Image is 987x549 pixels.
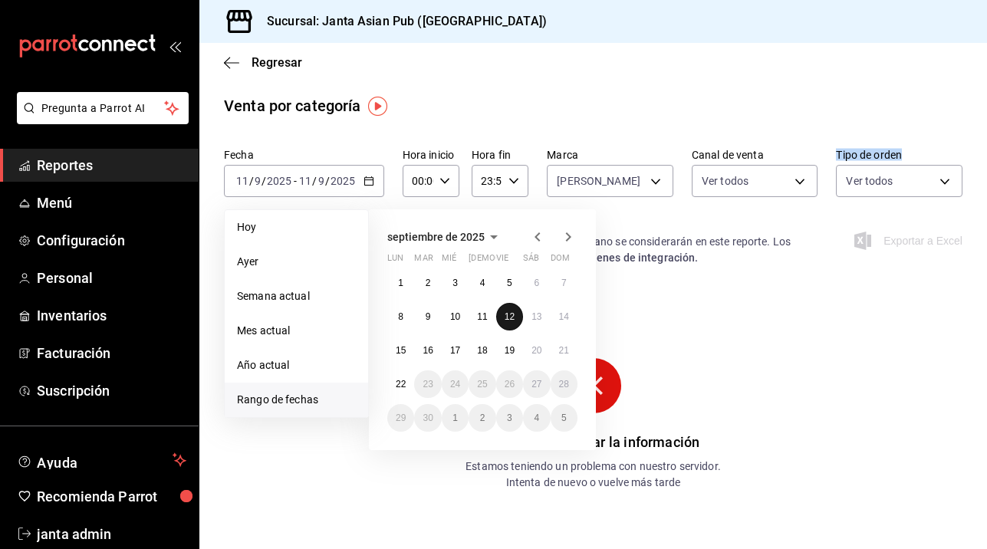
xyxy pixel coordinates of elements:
[450,311,460,322] abbr: 10 de septiembre de 2025
[224,94,361,117] div: Venta por categoría
[11,111,189,127] a: Pregunta a Parrot AI
[398,278,403,288] abbr: 1 de septiembre de 2025
[472,150,528,160] label: Hora fin
[469,253,559,269] abbr: jueves
[414,269,441,297] button: 2 de septiembre de 2025
[496,253,508,269] abbr: viernes
[37,268,186,288] span: Personal
[442,337,469,364] button: 17 de septiembre de 2025
[523,253,539,269] abbr: sábado
[387,303,414,330] button: 8 de septiembre de 2025
[496,404,523,432] button: 3 de octubre de 2025
[398,311,403,322] abbr: 8 de septiembre de 2025
[442,370,469,398] button: 24 de septiembre de 2025
[523,404,550,432] button: 4 de octubre de 2025
[396,413,406,423] abbr: 29 de septiembre de 2025
[317,175,325,187] input: --
[505,345,515,356] abbr: 19 de septiembre de 2025
[426,278,431,288] abbr: 2 de septiembre de 2025
[37,343,186,363] span: Facturación
[578,251,698,264] strong: Órdenes de integración.
[255,12,547,31] h3: Sucursal: Janta Asian Pub ([GEOGRAPHIC_DATA])
[414,404,441,432] button: 30 de septiembre de 2025
[551,253,570,269] abbr: domingo
[480,413,485,423] abbr: 2 de octubre de 2025
[237,288,356,304] span: Semana actual
[551,404,577,432] button: 5 de octubre de 2025
[523,303,550,330] button: 13 de septiembre de 2025
[692,150,818,160] label: Canal de venta
[237,323,356,339] span: Mes actual
[423,413,433,423] abbr: 30 de septiembre de 2025
[505,379,515,390] abbr: 26 de septiembre de 2025
[387,370,414,398] button: 22 de septiembre de 2025
[531,379,541,390] abbr: 27 de septiembre de 2025
[452,413,458,423] abbr: 1 de octubre de 2025
[846,173,893,189] span: Ver todos
[387,253,403,269] abbr: lunes
[414,303,441,330] button: 9 de septiembre de 2025
[523,269,550,297] button: 6 de septiembre de 2025
[387,404,414,432] button: 29 de septiembre de 2025
[496,370,523,398] button: 26 de septiembre de 2025
[423,345,433,356] abbr: 16 de septiembre de 2025
[423,379,433,390] abbr: 23 de septiembre de 2025
[559,379,569,390] abbr: 28 de septiembre de 2025
[414,370,441,398] button: 23 de septiembre de 2025
[505,311,515,322] abbr: 12 de septiembre de 2025
[235,175,249,187] input: --
[387,231,485,243] span: septiembre de 2025
[469,404,495,432] button: 2 de octubre de 2025
[396,345,406,356] abbr: 15 de septiembre de 2025
[507,413,512,423] abbr: 3 de octubre de 2025
[450,379,460,390] abbr: 24 de septiembre de 2025
[551,303,577,330] button: 14 de septiembre de 2025
[387,269,414,297] button: 1 de septiembre de 2025
[496,269,523,297] button: 5 de septiembre de 2025
[37,524,186,544] span: janta admin
[702,173,748,189] span: Ver todos
[169,40,181,52] button: open_drawer_menu
[534,413,539,423] abbr: 4 de octubre de 2025
[477,311,487,322] abbr: 11 de septiembre de 2025
[442,253,456,269] abbr: miércoles
[37,155,186,176] span: Reportes
[551,370,577,398] button: 28 de septiembre de 2025
[414,337,441,364] button: 16 de septiembre de 2025
[17,92,189,124] button: Pregunta a Parrot AI
[480,278,485,288] abbr: 4 de septiembre de 2025
[368,97,387,116] img: Tooltip marker
[237,219,356,235] span: Hoy
[224,55,302,70] button: Regresar
[37,380,186,401] span: Suscripción
[836,150,962,160] label: Tipo de orden
[41,100,165,117] span: Pregunta a Parrot AI
[266,175,292,187] input: ----
[557,173,640,189] span: [PERSON_NAME]
[531,345,541,356] abbr: 20 de septiembre de 2025
[387,337,414,364] button: 15 de septiembre de 2025
[442,303,469,330] button: 10 de septiembre de 2025
[426,311,431,322] abbr: 9 de septiembre de 2025
[414,253,433,269] abbr: martes
[547,150,673,160] label: Marca
[452,278,458,288] abbr: 3 de septiembre de 2025
[396,379,406,390] abbr: 22 de septiembre de 2025
[330,175,356,187] input: ----
[551,269,577,297] button: 7 de septiembre de 2025
[531,311,541,322] abbr: 13 de septiembre de 2025
[382,459,805,491] p: Estamos teniendo un problema con nuestro servidor. Intenta de nuevo o vuelve más tarde
[237,392,356,408] span: Rango de fechas
[262,175,266,187] span: /
[507,278,512,288] abbr: 5 de septiembre de 2025
[559,345,569,356] abbr: 21 de septiembre de 2025
[442,269,469,297] button: 3 de septiembre de 2025
[559,311,569,322] abbr: 14 de septiembre de 2025
[312,175,317,187] span: /
[294,175,297,187] span: -
[37,451,166,469] span: Ayuda
[523,337,550,364] button: 20 de septiembre de 2025
[496,337,523,364] button: 19 de septiembre de 2025
[450,345,460,356] abbr: 17 de septiembre de 2025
